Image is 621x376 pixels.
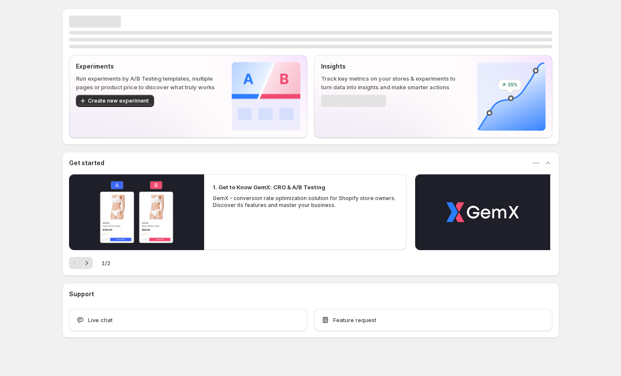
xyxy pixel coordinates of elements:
[213,183,325,191] h2: 1. Get to Know GemX: CRO & A/B Testing
[88,316,113,324] span: Live chat
[69,174,204,250] button: Play video
[88,97,149,104] span: Create new experiment
[101,259,110,267] span: 1 / 2
[69,290,94,298] h3: Support
[81,257,93,269] button: Next
[76,62,218,71] p: Experiments
[321,74,463,91] p: Track key metrics on your stores & experiments to turn data into insights and make smarter actions
[232,62,300,131] img: Experiments
[333,316,376,324] span: Feature request
[69,159,104,167] h3: Get started
[477,62,545,131] img: Insights
[213,195,398,209] p: GemX - conversion rate optimization solution for Shopify store owners. Discover its features and ...
[76,74,218,91] p: Run experiments by A/B Testing templates, multiple pages or product price to discover what truly ...
[415,174,550,250] button: Play video
[76,95,154,107] button: Create new experiment
[321,62,463,71] p: Insights
[69,257,93,269] nav: Pagination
